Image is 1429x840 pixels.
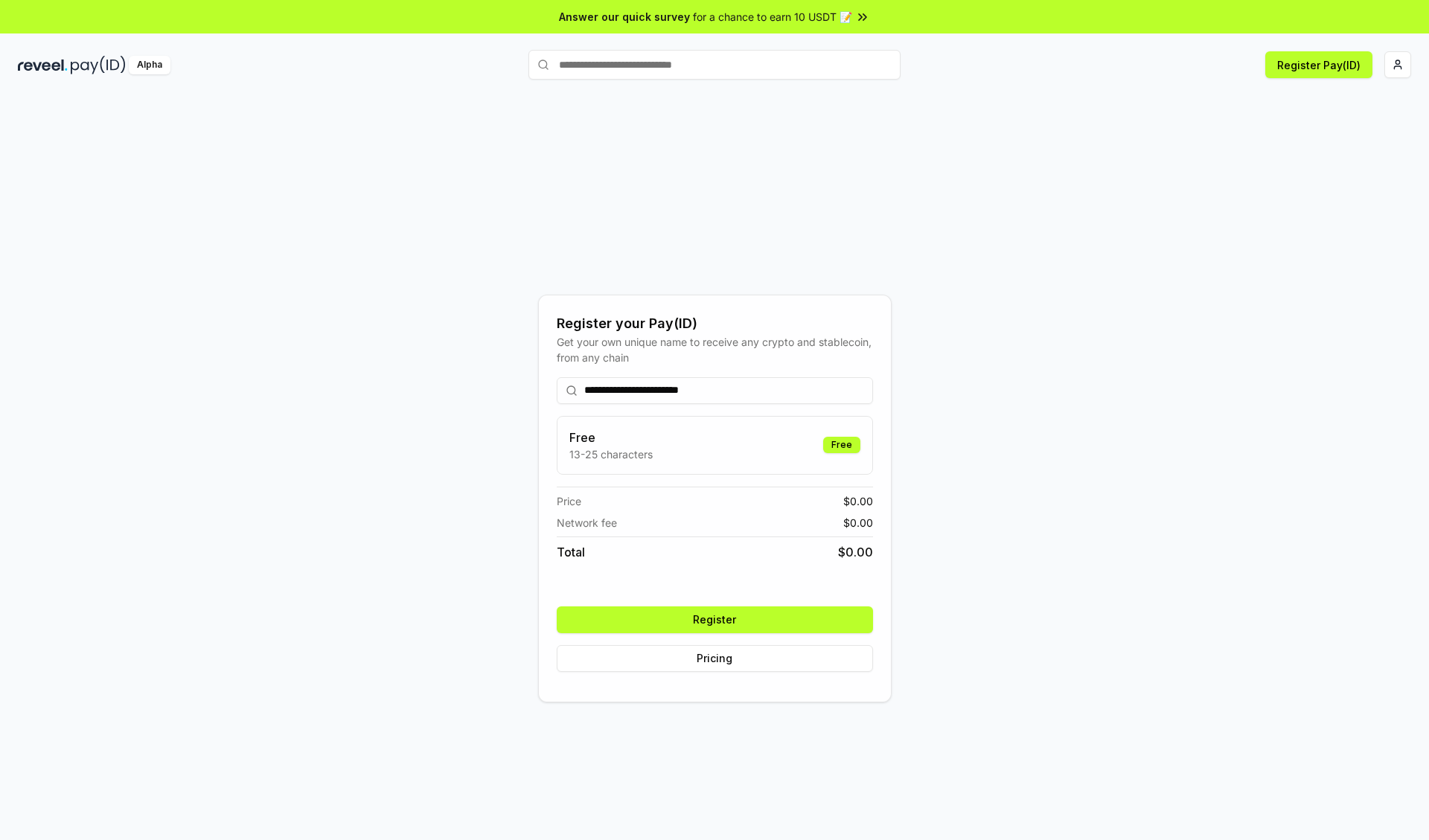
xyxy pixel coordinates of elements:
[843,493,873,509] span: $ 0.00
[1265,51,1372,78] button: Register Pay(ID)
[569,429,653,446] h3: Free
[823,437,860,453] div: Free
[693,9,852,25] span: for a chance to earn 10 USDT 📝
[557,515,617,530] span: Network fee
[559,9,690,25] span: Answer our quick survey
[129,56,170,74] div: Alpha
[557,493,581,509] span: Price
[569,446,653,462] p: 13-25 characters
[557,606,873,633] button: Register
[71,56,126,74] img: pay_id
[838,543,873,561] span: $ 0.00
[843,515,873,530] span: $ 0.00
[557,543,585,561] span: Total
[557,313,873,334] div: Register your Pay(ID)
[18,56,68,74] img: reveel_dark
[557,334,873,365] div: Get your own unique name to receive any crypto and stablecoin, from any chain
[557,645,873,672] button: Pricing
